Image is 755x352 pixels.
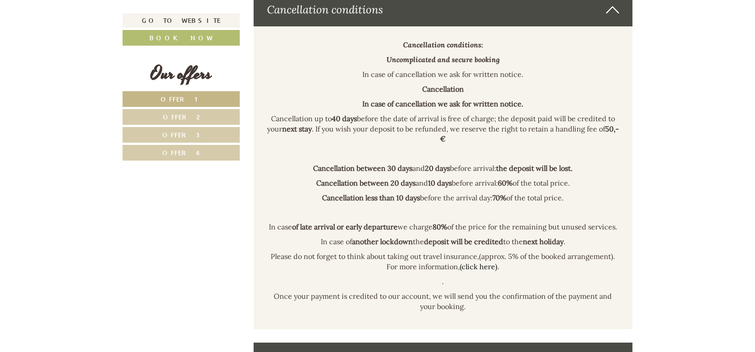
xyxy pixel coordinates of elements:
em: Uncomplicated and secure booking [386,55,500,64]
strong: the deposit will be lost. [496,164,573,173]
em: Cancellation conditions: [403,40,483,49]
div: Our offers [123,61,240,87]
p: Cancellation up to before the date of arrival is free of charge; the deposit paid will be credite... [267,114,619,144]
span: Offer 3 [162,131,200,139]
p: Once your payment is credited to our account, we will send you the confirmation of the payment an... [267,291,619,312]
strong: Cancellation between 20 days [316,178,416,187]
p: In case of the to the . [267,237,619,247]
strong: 70% [492,193,506,202]
a: Book now [123,30,240,46]
strong: deposit will be credited [424,237,503,246]
strong: Cancellation between 30 days [313,164,412,173]
p: . [267,276,619,287]
span: Offer 4 [162,148,200,157]
a: Go to website [123,13,240,28]
span: Offer 1 [161,95,202,103]
strong: 40 days [332,114,357,123]
strong: next holiday [523,237,564,246]
p: In case we charge of the price for the remaining but unused services. [267,222,619,232]
p: Please do not forget to think about taking out travel insurance,(approx. 5% of the booked arrange... [267,251,619,272]
strong: Cancellation less than 10 days [322,193,420,202]
strong: another lockdown [352,237,413,246]
strong: next stay [282,124,312,133]
strong: of late [292,222,312,231]
strong: departure [364,222,398,231]
strong: In case of cancellation we ask for written notice. [362,99,523,108]
strong: Cancellation [422,85,464,93]
p: In case of cancellation we ask for written notice. [267,69,619,80]
p: and before arrival: [267,163,619,174]
strong: 10 days [428,178,452,187]
span: Offer 2 [163,113,200,121]
strong: 80% [433,222,447,231]
a: (click here) [460,262,497,271]
p: before the arrival day: of the total price. [267,193,619,203]
strong: 20 days [425,164,450,173]
strong: 60% [498,178,513,187]
p: and before arrival: of the total price. [267,178,619,188]
strong: arrival or early [314,222,362,231]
